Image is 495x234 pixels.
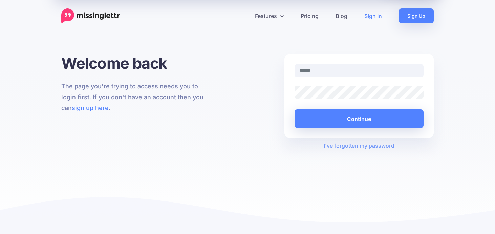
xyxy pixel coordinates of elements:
h1: Welcome back [61,54,211,72]
a: Sign In [356,8,390,23]
a: Features [246,8,292,23]
a: Sign Up [399,8,434,23]
button: Continue [295,109,424,128]
a: I've forgotten my password [324,142,394,149]
a: Blog [327,8,356,23]
a: Pricing [292,8,327,23]
p: The page you're trying to access needs you to login first. If you don't have an account then you ... [61,81,211,113]
a: sign up here [72,104,109,111]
